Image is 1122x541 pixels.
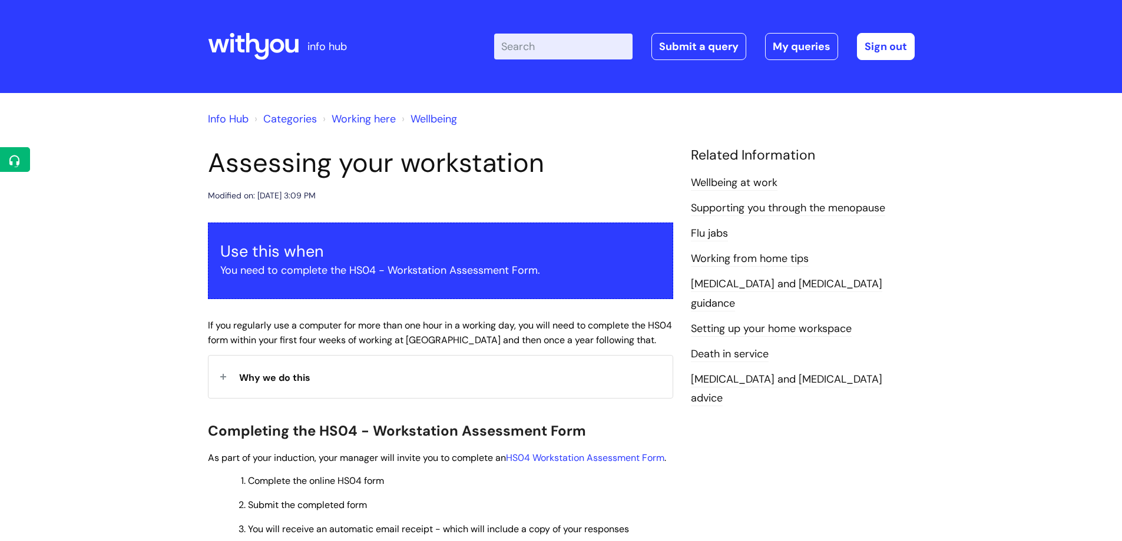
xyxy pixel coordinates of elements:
h3: Use this when [220,242,661,261]
span: If you regularly use a computer for more than one hour in a working day, you will need to complet... [208,319,672,346]
input: Search [494,34,633,59]
span: Completing the HS04 - Workstation Assessment Form [208,421,586,440]
a: My queries [765,33,838,60]
a: Setting up your home workspace [691,321,852,337]
a: Flu jabs [691,226,728,241]
p: info hub [307,37,347,56]
a: HS04 Workstation Assessment Form [506,452,664,464]
a: Wellbeing at work [691,175,777,191]
span: Complete the online HS04 form [248,474,384,487]
a: [MEDICAL_DATA] and [MEDICAL_DATA] guidance [691,277,882,311]
li: Solution home [251,109,317,128]
h4: Related Information [691,147,915,164]
a: Working from home tips [691,251,809,267]
span: Submit the completed form [248,499,367,511]
a: Sign out [857,33,915,60]
a: [MEDICAL_DATA] and [MEDICAL_DATA] advice [691,372,882,406]
h1: Assessing your workstation [208,147,673,179]
span: Why we do this [239,371,310,384]
div: Modified on: [DATE] 3:09 PM [208,188,316,203]
a: Submit a query [651,33,746,60]
div: | - [494,33,915,60]
a: Supporting you through the menopause [691,201,885,216]
a: Info Hub [208,112,249,126]
span: You will receive an automatic email receipt - which will include a copy of your responses [248,523,629,535]
a: Wellbeing [411,112,457,126]
a: Working here [332,112,396,126]
li: Wellbeing [399,109,457,128]
li: Working here [320,109,396,128]
p: You need to complete the HS04 - Workstation Assessment Form. [220,261,661,280]
a: Categories [263,112,317,126]
span: As part of your induction, your manager will invite you to complete an . [208,452,666,464]
a: Death in service [691,347,769,362]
